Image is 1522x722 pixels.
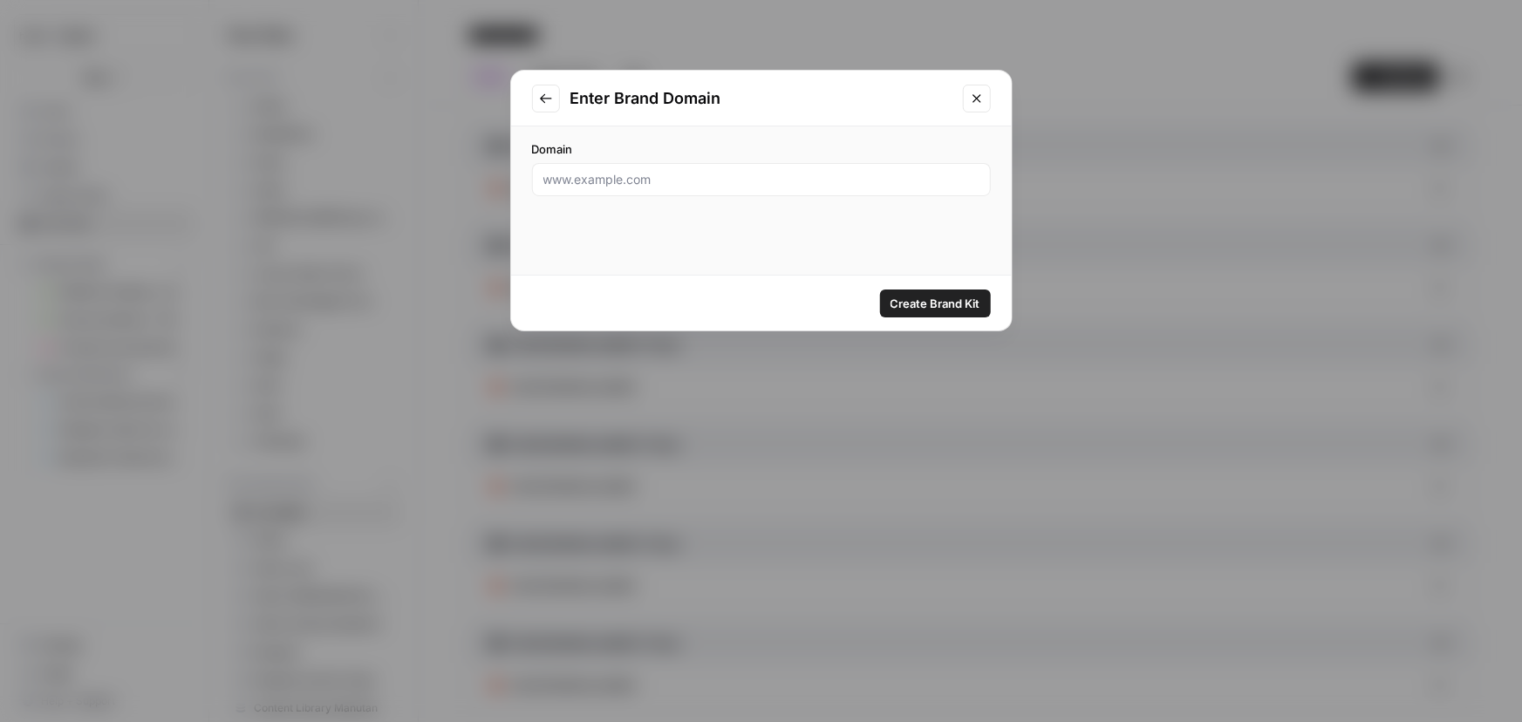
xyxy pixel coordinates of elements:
button: Close modal [963,85,991,112]
span: Create Brand Kit [891,295,980,312]
input: www.example.com [543,171,979,188]
label: Domain [532,140,991,158]
h2: Enter Brand Domain [570,86,952,111]
button: Create Brand Kit [880,289,991,317]
button: Go to previous step [532,85,560,112]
